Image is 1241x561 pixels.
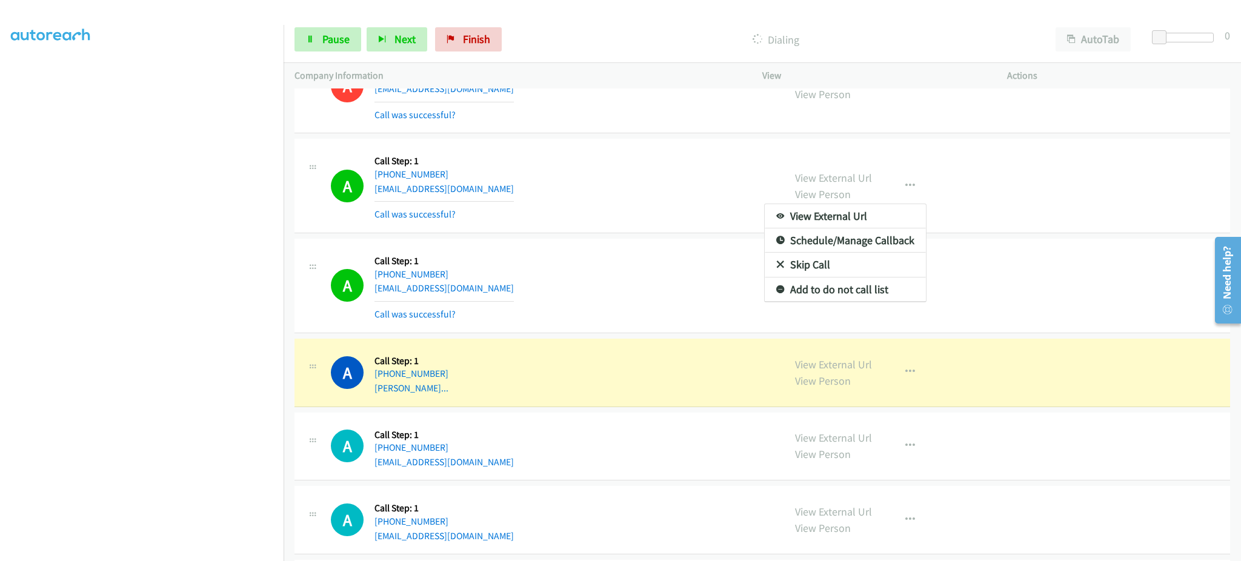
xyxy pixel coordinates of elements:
[765,253,926,277] a: Skip Call
[1206,232,1241,328] iframe: Resource Center
[331,356,364,389] h1: A
[765,204,926,228] a: View External Url
[331,503,364,536] h1: A
[765,277,926,302] a: Add to do not call list
[331,269,364,302] h1: A
[331,430,364,462] div: The call is yet to be attempted
[331,503,364,536] div: The call is yet to be attempted
[331,430,364,462] h1: A
[765,228,926,253] a: Schedule/Manage Callback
